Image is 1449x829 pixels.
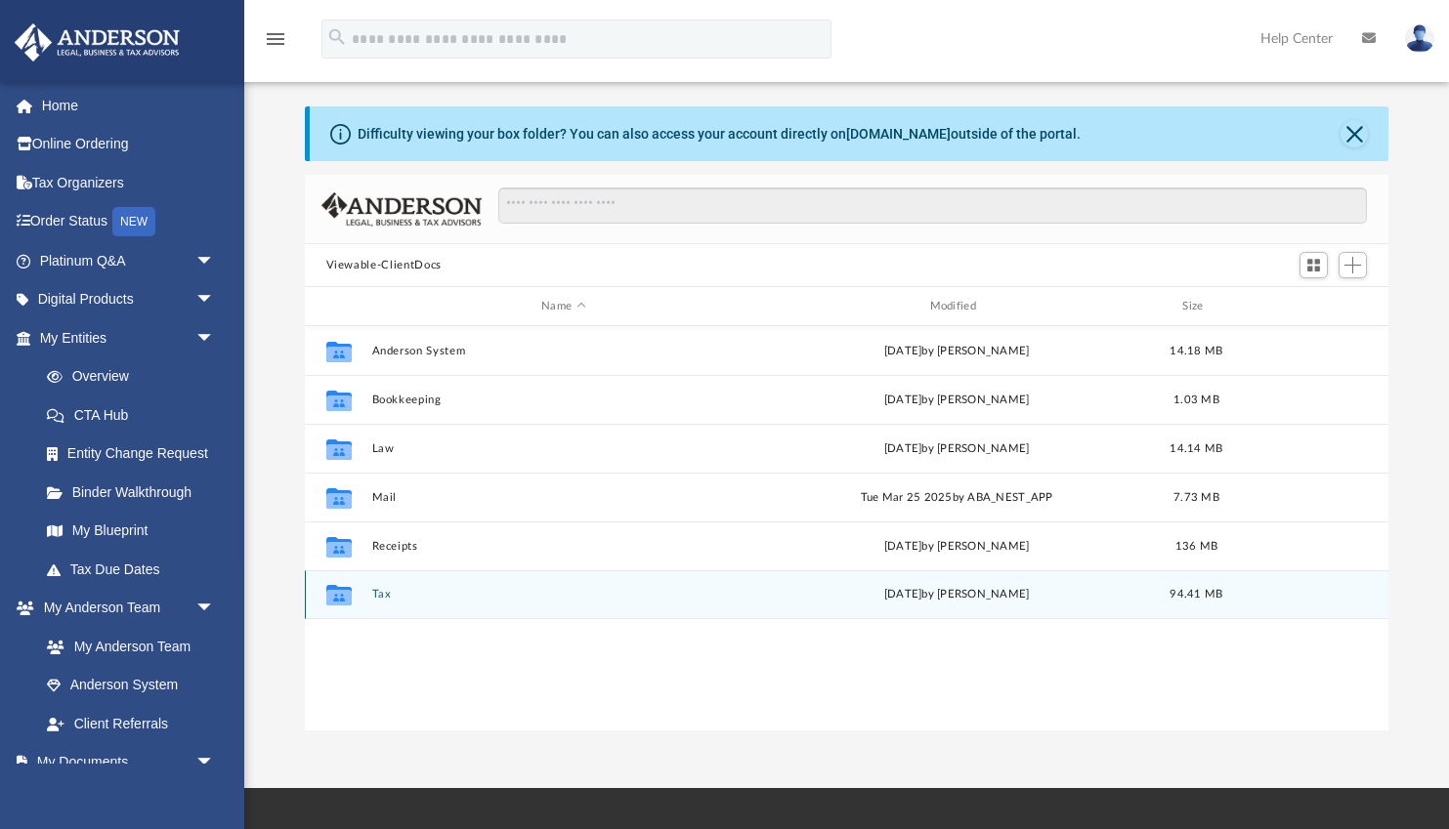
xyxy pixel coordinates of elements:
[27,473,244,512] a: Binder Walkthrough
[764,489,1148,507] div: Tue Mar 25 2025 by ABA_NEST_APP
[764,440,1148,458] div: [DATE] by [PERSON_NAME]
[264,37,287,51] a: menu
[371,442,755,455] button: Law
[14,86,244,125] a: Home
[305,326,1389,730] div: grid
[371,345,755,357] button: Anderson System
[1157,298,1235,315] div: Size
[195,589,234,629] span: arrow_drop_down
[14,241,244,280] a: Platinum Q&Aarrow_drop_down
[27,666,234,705] a: Anderson System
[764,392,1148,409] div: [DATE] by [PERSON_NAME]
[764,586,1148,603] div: [DATE] by [PERSON_NAME]
[370,298,755,315] div: Name
[1174,541,1217,552] span: 136 MB
[1173,394,1219,405] span: 1.03 MB
[27,512,234,551] a: My Blueprint
[1405,24,1434,53] img: User Pic
[195,241,234,281] span: arrow_drop_down
[326,26,348,48] i: search
[371,588,755,601] button: Tax
[1244,298,1381,315] div: id
[371,491,755,504] button: Mail
[1173,492,1219,503] span: 7.73 MB
[313,298,362,315] div: id
[764,298,1149,315] div: Modified
[764,538,1148,556] div: [DATE] by [PERSON_NAME]
[846,126,951,142] a: [DOMAIN_NAME]
[14,202,244,242] a: Order StatusNEW
[498,187,1367,225] input: Search files and folders
[27,627,225,666] a: My Anderson Team
[14,125,244,164] a: Online Ordering
[112,207,155,236] div: NEW
[371,540,755,553] button: Receipts
[14,163,244,202] a: Tax Organizers
[14,743,234,782] a: My Documentsarrow_drop_down
[1300,252,1329,279] button: Switch to Grid View
[14,589,234,628] a: My Anderson Teamarrow_drop_down
[195,280,234,320] span: arrow_drop_down
[1339,252,1368,279] button: Add
[1341,120,1368,147] button: Close
[9,23,186,62] img: Anderson Advisors Platinum Portal
[27,357,244,396] a: Overview
[27,550,244,589] a: Tax Due Dates
[764,343,1148,360] div: [DATE] by [PERSON_NAME]
[27,435,244,474] a: Entity Change Request
[1170,443,1222,454] span: 14.14 MB
[195,318,234,358] span: arrow_drop_down
[358,124,1081,145] div: Difficulty viewing your box folder? You can also access your account directly on outside of the p...
[195,743,234,783] span: arrow_drop_down
[27,704,234,743] a: Client Referrals
[14,318,244,357] a: My Entitiesarrow_drop_down
[14,280,244,319] a: Digital Productsarrow_drop_down
[1170,589,1222,600] span: 94.41 MB
[264,27,287,51] i: menu
[1170,346,1222,356] span: 14.18 MB
[326,257,442,274] button: Viewable-ClientDocs
[27,395,244,435] a: CTA Hub
[371,394,755,406] button: Bookkeeping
